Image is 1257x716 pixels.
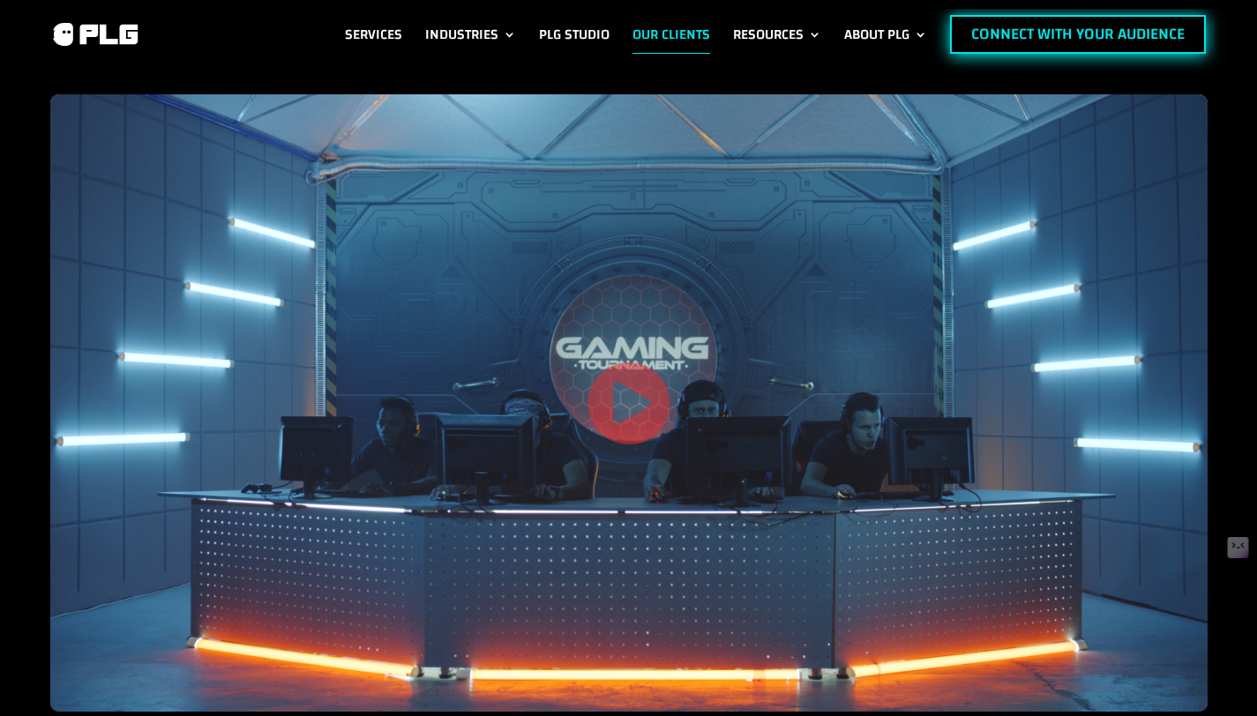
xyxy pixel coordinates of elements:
a: Services [345,15,402,54]
a: Resources [733,15,821,54]
a: Industries [425,15,516,54]
a: PLG Studio [539,15,610,54]
a: Connect with Your Audience [950,15,1206,54]
a: Our Clients [632,15,710,54]
iframe: Chat Widget [1169,631,1257,716]
a: About PLG [844,15,927,54]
